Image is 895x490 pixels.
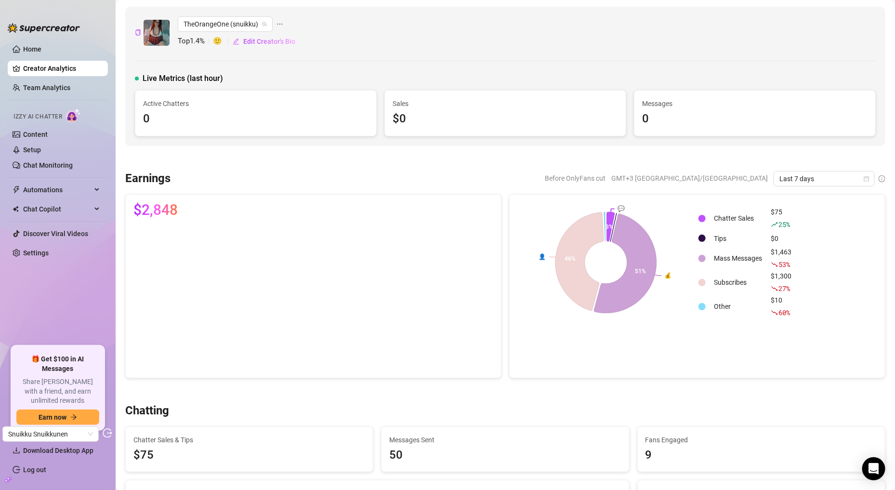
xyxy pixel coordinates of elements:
[779,260,790,269] span: 53 %
[393,110,618,128] div: $0
[103,428,112,438] span: logout
[23,447,93,454] span: Download Desktop App
[771,271,792,294] div: $1,300
[66,108,81,122] img: AI Chatter
[642,110,868,128] div: 0
[393,98,618,109] span: Sales
[23,61,100,76] a: Creator Analytics
[133,446,365,464] span: $75
[779,220,790,229] span: 25 %
[8,427,93,441] span: Snuikku Snuikkunen
[184,17,267,31] span: TheOrangeOne (snuikku)
[539,253,546,260] text: 👤
[771,207,792,230] div: $75
[864,176,869,182] span: calendar
[771,309,778,316] span: fall
[13,206,19,212] img: Chat Copilot
[771,261,778,268] span: fall
[5,477,12,483] span: build
[276,16,283,32] span: ellipsis
[771,285,778,292] span: fall
[262,21,267,27] span: team
[771,295,792,318] div: $10
[144,20,170,46] img: TheOrangeOne
[23,146,41,154] a: Setup
[771,221,778,228] span: rise
[16,410,99,425] button: Earn nowarrow-right
[23,45,41,53] a: Home
[23,182,92,198] span: Automations
[389,446,621,464] div: 50
[133,202,178,218] span: $2,848
[70,414,77,421] span: arrow-right
[645,435,877,445] span: Fans Engaged
[133,435,365,445] span: Chatter Sales & Tips
[545,171,605,185] span: Before OnlyFans cut
[143,110,369,128] div: 0
[879,175,885,182] span: info-circle
[13,447,20,454] span: download
[23,131,48,138] a: Content
[611,171,768,185] span: GMT+3 [GEOGRAPHIC_DATA]/[GEOGRAPHIC_DATA]
[16,377,99,406] span: Share [PERSON_NAME] with a friend, and earn unlimited rewards
[125,171,171,186] h3: Earnings
[23,466,46,474] a: Log out
[779,284,790,293] span: 27 %
[711,247,766,270] td: Mass Messages
[711,295,766,318] td: Other
[862,457,885,480] div: Open Intercom Messenger
[771,247,792,270] div: $1,463
[23,201,92,217] span: Chat Copilot
[213,36,232,47] span: 🙂
[135,29,141,36] span: copy
[125,403,169,419] h3: Chatting
[711,207,766,230] td: Chatter Sales
[13,186,20,194] span: thunderbolt
[243,38,295,45] span: Edit Creator's Bio
[771,233,792,244] div: $0
[23,84,70,92] a: Team Analytics
[23,249,49,257] a: Settings
[13,112,62,121] span: Izzy AI Chatter
[39,413,66,421] span: Earn now
[178,36,213,47] span: Top 1.4 %
[389,435,621,445] span: Messages Sent
[232,34,296,49] button: Edit Creator's Bio
[143,73,223,84] span: Live Metrics (last hour)
[8,23,80,33] img: logo-BBDzfeDw.svg
[711,231,766,246] td: Tips
[618,205,625,212] text: 💬
[665,272,672,279] text: 💰
[143,98,369,109] span: Active Chatters
[23,230,88,238] a: Discover Viral Videos
[642,98,868,109] span: Messages
[645,446,877,464] div: 9
[16,355,99,373] span: 🎁 Get $100 in AI Messages
[233,38,239,45] span: edit
[711,271,766,294] td: Subscribes
[23,161,73,169] a: Chat Monitoring
[779,308,790,317] span: 60 %
[135,29,141,36] button: Copy Creator ID
[779,172,869,186] span: Last 7 days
